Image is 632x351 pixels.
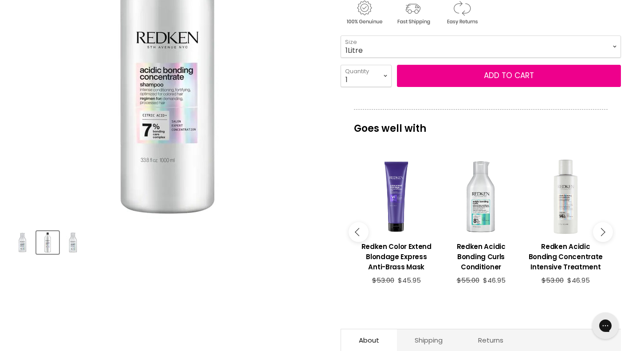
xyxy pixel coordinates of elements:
[528,241,604,272] h3: Redken Acidic Bonding Concentrate Intensive Treatment
[12,232,33,253] img: Redken Acidic Bonding Concentrate Shampoo
[341,65,392,87] select: Quantity
[443,241,519,272] h3: Redken Acidic Bonding Curls Conditioner
[460,329,521,351] a: Returns
[36,231,59,254] button: Redken Acidic Bonding Concentrate Shampoo
[542,276,564,285] span: $53.00
[358,235,434,276] a: View product:Redken Color Extend Blondage Express Anti-Brass Mask
[37,232,58,253] img: Redken Acidic Bonding Concentrate Shampoo
[457,276,479,285] span: $55.00
[443,235,519,276] a: View product:Redken Acidic Bonding Curls Conditioner
[63,232,83,253] img: Redken Acidic Bonding Concentrate Shampoo
[354,109,608,138] p: Goes well with
[588,309,623,342] iframe: Gorgias live chat messenger
[528,235,604,276] a: View product:Redken Acidic Bonding Concentrate Intensive Treatment
[62,231,84,254] button: Redken Acidic Bonding Concentrate Shampoo
[567,276,590,285] span: $46.95
[397,329,460,351] a: Shipping
[11,231,34,254] button: Redken Acidic Bonding Concentrate Shampoo
[10,229,326,254] div: Product thumbnails
[398,276,421,285] span: $45.95
[484,70,534,81] span: Add to cart
[358,241,434,272] h3: Redken Color Extend Blondage Express Anti-Brass Mask
[372,276,394,285] span: $53.00
[483,276,506,285] span: $46.95
[397,65,621,87] button: Add to cart
[341,329,397,351] a: About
